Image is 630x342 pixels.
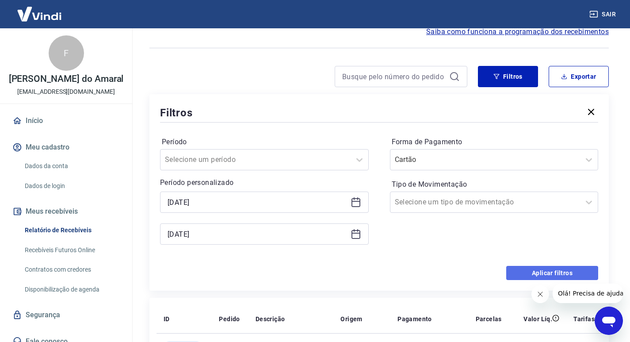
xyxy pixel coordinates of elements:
input: Data inicial [168,196,347,209]
a: Saiba como funciona a programação dos recebimentos [426,27,609,37]
button: Exportar [549,66,609,87]
button: Meus recebíveis [11,202,122,221]
iframe: Fechar mensagem [531,285,549,303]
h5: Filtros [160,106,193,120]
div: F [49,35,84,71]
input: Busque pelo número do pedido [342,70,446,83]
p: Descrição [256,315,285,323]
span: Olá! Precisa de ajuda? [5,6,74,13]
p: Pagamento [397,315,432,323]
a: Disponibilização de agenda [21,281,122,299]
p: Origem [340,315,362,323]
input: Data final [168,227,347,241]
a: Dados de login [21,177,122,195]
a: Recebíveis Futuros Online [21,241,122,259]
button: Aplicar filtros [506,266,598,280]
a: Contratos com credores [21,261,122,279]
p: Pedido [219,315,240,323]
label: Forma de Pagamento [392,137,597,147]
a: Segurança [11,305,122,325]
p: Valor Líq. [523,315,552,323]
p: ID [164,315,170,323]
p: Parcelas [476,315,502,323]
button: Meu cadastro [11,138,122,157]
label: Período [162,137,367,147]
p: [PERSON_NAME] do Amaral [9,74,124,84]
iframe: Mensagem da empresa [553,284,623,303]
button: Filtros [478,66,538,87]
a: Início [11,111,122,131]
button: Sair [588,6,619,23]
a: Dados da conta [21,157,122,175]
a: Relatório de Recebíveis [21,221,122,239]
img: Vindi [11,0,68,27]
p: Tarifas [573,315,595,323]
p: Período personalizado [160,177,369,188]
label: Tipo de Movimentação [392,179,597,190]
p: [EMAIL_ADDRESS][DOMAIN_NAME] [17,87,115,96]
iframe: Botão para abrir a janela de mensagens [595,307,623,335]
